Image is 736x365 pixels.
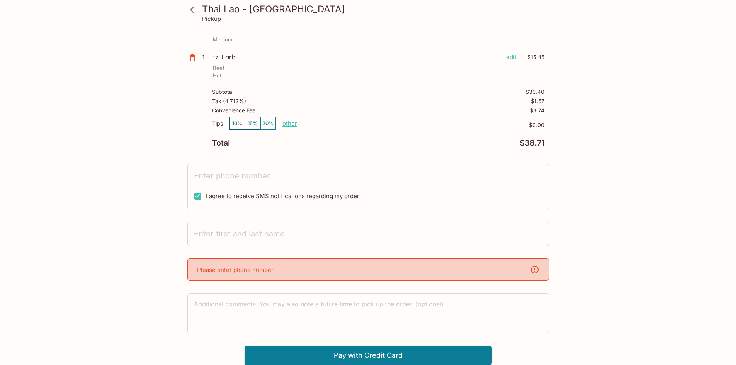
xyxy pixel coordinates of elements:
[202,53,210,61] p: 1
[212,98,246,104] p: Tax ( 4.712% )
[520,139,544,147] p: $38.71
[213,65,224,72] p: Beef
[194,227,542,241] input: Enter first and last name
[245,117,260,130] button: 15%
[213,72,221,79] p: Hot
[197,266,274,273] p: Please enter phone number
[194,169,542,183] input: Enter phone number
[245,346,492,365] button: Pay with Credit Card
[260,117,276,130] button: 20%
[531,98,544,104] p: $1.57
[212,107,255,114] p: Convenience Fee
[202,15,221,22] p: Pickup
[206,192,359,200] span: I agree to receive SMS notifications regarding my order
[212,139,230,147] p: Total
[212,121,223,127] p: Tips
[521,53,544,61] p: $15.45
[202,3,547,15] h3: Thai Lao - [GEOGRAPHIC_DATA]
[297,122,544,128] p: $0.00
[229,117,245,130] button: 10%
[213,36,232,43] p: Medium
[212,89,233,95] p: Subtotal
[282,120,297,127] button: other
[506,53,517,61] p: edit
[213,53,500,61] p: 12. Larb
[530,107,544,114] p: $3.74
[525,89,544,95] p: $33.40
